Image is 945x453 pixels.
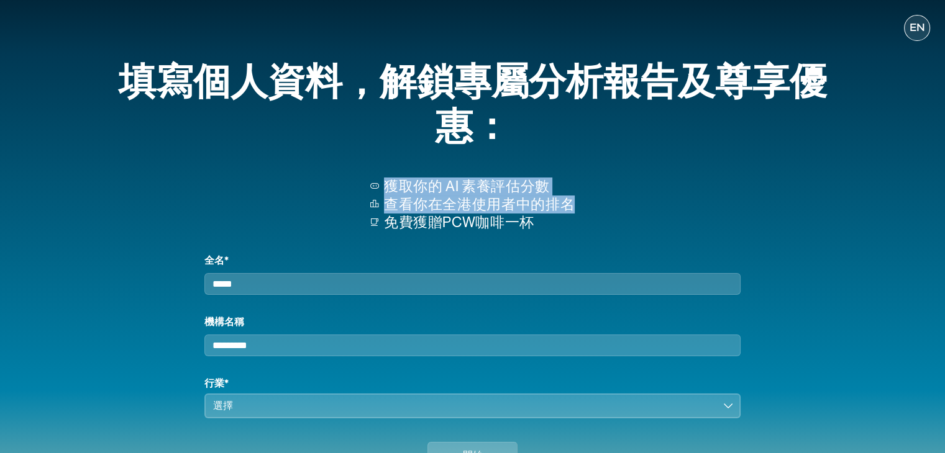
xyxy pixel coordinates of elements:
[910,22,924,34] span: EN
[384,213,575,231] p: 免費獲贈PCW咖啡一杯
[384,195,575,213] p: 查看你在全港使用者中的排名
[213,398,714,413] div: 選擇
[204,393,740,418] button: 選擇
[204,315,740,330] label: 機構名稱
[384,177,575,195] p: 獲取你的 AI 素養評估分數
[90,53,856,158] div: 填寫個人資料，解鎖專屬分析報告及尊享優惠：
